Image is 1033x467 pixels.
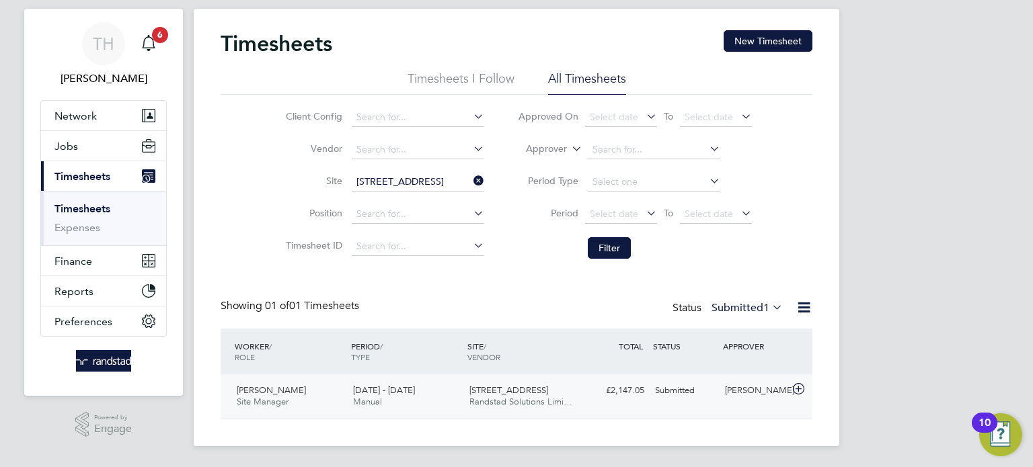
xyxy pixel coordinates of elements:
[54,285,93,298] span: Reports
[237,396,289,407] span: Site Manager
[54,140,78,153] span: Jobs
[282,175,342,187] label: Site
[979,423,991,440] div: 10
[352,173,484,192] input: Search for...
[619,341,643,351] span: TOTAL
[484,341,486,351] span: /
[93,35,114,52] span: TH
[282,207,342,219] label: Position
[712,301,783,314] label: Submitted
[221,299,362,313] div: Showing
[353,384,415,396] span: [DATE] - [DATE]
[588,173,720,192] input: Select one
[660,108,677,125] span: To
[40,22,167,87] a: TH[PERSON_NAME]
[348,334,464,369] div: PERIOD
[352,108,484,127] input: Search for...
[265,299,289,312] span: 01 of
[464,334,580,369] div: SITE
[265,299,359,312] span: 01 Timesheets
[221,30,332,57] h2: Timesheets
[75,412,132,437] a: Powered byEngage
[518,175,578,187] label: Period Type
[76,350,132,372] img: randstad-logo-retina.png
[685,208,733,220] span: Select date
[763,301,769,314] span: 1
[351,351,370,362] span: TYPE
[282,110,342,122] label: Client Config
[650,380,720,402] div: Submitted
[506,142,567,156] label: Approver
[54,110,97,122] span: Network
[588,237,631,259] button: Filter
[660,204,677,222] span: To
[94,412,132,423] span: Powered by
[231,334,348,369] div: WORKER
[54,202,110,215] a: Timesheets
[237,384,306,396] span: [PERSON_NAME]
[380,341,383,351] span: /
[685,111,733,123] span: Select date
[650,334,720,358] div: STATUS
[41,246,166,275] button: Finance
[518,110,578,122] label: Approved On
[41,276,166,306] button: Reports
[282,142,342,155] label: Vendor
[352,205,484,224] input: Search for...
[588,140,720,159] input: Search for...
[24,9,183,396] nav: Main navigation
[40,350,167,372] a: Go to home page
[518,207,578,219] label: Period
[590,111,638,123] span: Select date
[724,30,812,52] button: New Timesheet
[979,413,1022,456] button: Open Resource Center, 10 new notifications
[673,299,786,318] div: Status
[282,239,342,251] label: Timesheet ID
[54,170,110,183] span: Timesheets
[353,396,382,407] span: Manual
[40,71,167,87] span: Tom Heath
[548,71,626,95] li: All Timesheets
[580,380,650,402] div: £2,147.05
[41,101,166,130] button: Network
[235,351,255,362] span: ROLE
[352,237,484,256] input: Search for...
[41,131,166,161] button: Jobs
[94,423,132,435] span: Engage
[408,71,514,95] li: Timesheets I Follow
[469,396,572,407] span: Randstad Solutions Limi…
[152,27,168,43] span: 6
[54,221,100,234] a: Expenses
[54,255,92,267] span: Finance
[41,306,166,336] button: Preferences
[720,380,790,402] div: [PERSON_NAME]
[467,351,500,362] span: VENDOR
[590,208,638,220] span: Select date
[54,315,112,328] span: Preferences
[41,161,166,191] button: Timesheets
[469,384,548,396] span: [STREET_ADDRESS]
[352,140,484,159] input: Search for...
[41,191,166,245] div: Timesheets
[720,334,790,358] div: APPROVER
[269,341,272,351] span: /
[135,22,162,65] a: 6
